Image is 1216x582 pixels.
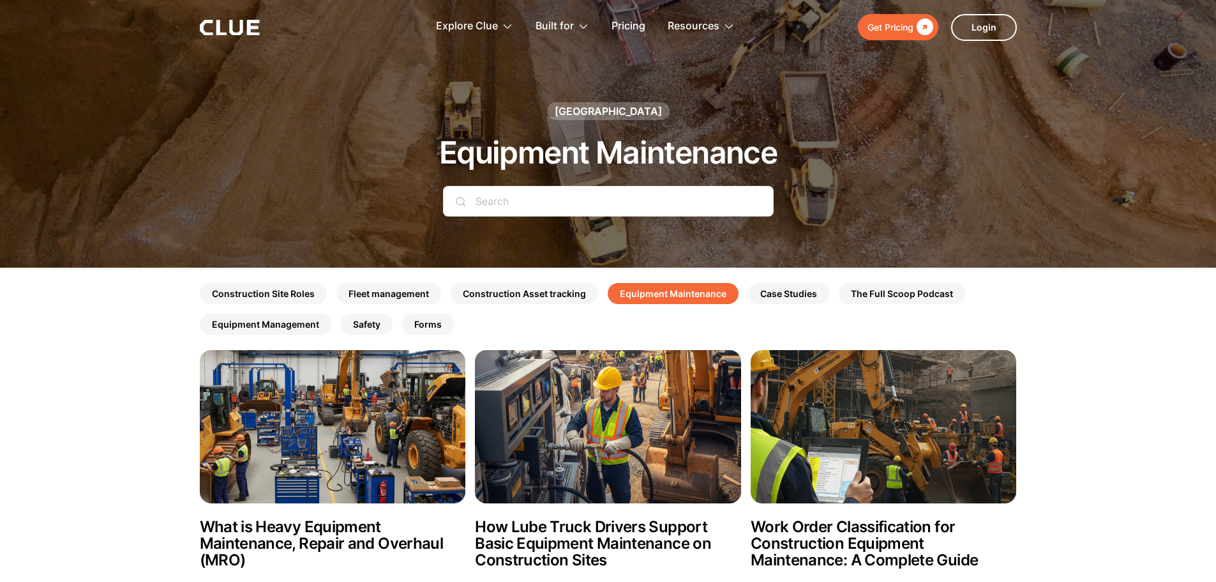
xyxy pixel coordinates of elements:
a: Get Pricing [858,14,938,40]
a: Case Studies [748,283,829,304]
img: How Lube Truck Drivers Support Basic Equipment Maintenance on Construction Sites [475,350,741,503]
a: Forms [402,314,454,335]
div: Built for [536,6,589,47]
a: Pricing [612,6,645,47]
img: search icon [456,196,466,206]
div: Explore Clue [436,6,513,47]
div:  [913,19,933,35]
input: Search [443,186,774,217]
a: The Full Scoop Podcast [839,283,965,304]
a: Equipment Management [200,314,331,335]
div: Get Pricing [867,19,913,35]
a: Construction Site Roles [200,283,327,304]
div: Explore Clue [436,6,498,47]
a: Safety [341,314,393,335]
h2: What is Heavy Equipment Maintenance, Repair and Overhaul (MRO) [200,519,466,569]
h2: Work Order Classification for Construction Equipment Maintenance: A Complete Guide [751,519,1017,569]
a: Construction Asset tracking [451,283,598,304]
img: Work Order Classification for Construction Equipment Maintenance: A Complete Guide [751,350,1017,503]
div: Resources [668,6,735,47]
h2: How Lube Truck Drivers Support Basic Equipment Maintenance on Construction Sites [475,519,741,569]
div: [GEOGRAPHIC_DATA] [555,104,662,118]
div: Built for [536,6,574,47]
div: Resources [668,6,719,47]
img: What is Heavy Equipment Maintenance, Repair and Overhaul (MRO) [200,350,466,503]
a: Fleet management [336,283,441,304]
h1: Equipment Maintenance [439,136,777,170]
a: Equipment Maintenance [608,283,739,304]
a: Login [951,14,1017,41]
